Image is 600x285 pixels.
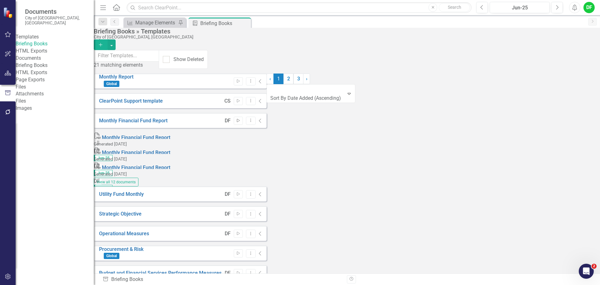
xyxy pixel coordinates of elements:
[94,50,159,62] input: Filter Templates...
[3,7,14,18] img: ClearPoint Strategy
[583,2,595,13] button: DF
[25,8,87,15] span: Documents
[225,117,231,125] div: DF
[99,191,144,197] a: Utility Fund Monthly
[16,69,94,76] a: HTML Exports
[94,28,597,35] div: Briefing Books » Templates
[25,15,87,26] small: City of [GEOGRAPHIC_DATA], [GEOGRAPHIC_DATA]
[173,56,204,63] div: Show Deleted
[104,81,119,87] span: Global
[99,231,149,237] a: Operational Measures
[16,55,94,62] div: Documents
[283,74,293,84] a: 2
[16,76,94,84] a: Page Exports
[99,211,142,217] a: Strategic Objective
[225,211,231,218] div: DF
[579,264,594,279] iframe: Intercom live chat
[94,178,138,186] button: View all 12 documents
[135,19,177,27] div: Manage Elements
[99,118,167,124] a: Monthly Financial Fund Report
[293,74,303,84] a: 3
[94,141,127,146] small: Generated [DATE]
[16,62,94,69] a: Briefing Books
[102,276,342,283] div: Briefing Books
[99,270,222,276] a: Budget and Financial Services Performance Measures
[492,4,547,12] div: Jun-25
[306,76,307,82] span: ›
[16,105,94,112] a: Images
[225,191,231,198] div: DF
[16,48,94,55] a: HTML Exports
[225,230,231,237] div: DF
[94,171,127,176] small: Generated [DATE]
[200,19,249,27] div: Briefing Books
[99,74,133,80] a: Monthly Report
[99,246,143,252] a: Procurement & Risk
[94,62,159,69] div: 21 matching elements
[273,74,283,84] span: 1
[16,98,94,105] a: Files
[94,35,597,39] div: City of [GEOGRAPHIC_DATA], [GEOGRAPHIC_DATA]
[269,76,271,82] span: ‹
[448,5,461,10] span: Search
[592,264,597,269] span: 2
[16,33,94,41] div: Templates
[225,270,231,277] div: DF
[102,135,170,140] a: Monthly Financial Fund Report
[102,165,170,170] a: Monthly Financial Fund Report
[490,2,550,13] button: Jun-25
[125,19,177,27] a: Manage Elements
[439,3,470,12] button: Search
[104,253,119,259] span: Global
[16,40,94,48] a: Briefing Books
[94,155,112,161] span: Jun-25
[99,98,163,104] a: ClearPoint Support template
[16,84,94,91] div: Files
[94,170,112,176] span: Jun-25
[127,2,472,13] input: Search ClearPoint...
[102,150,170,155] a: Monthly Financial Fund Report
[94,156,127,161] small: Generated [DATE]
[224,98,231,105] div: CS
[16,90,94,98] a: Attachments
[270,95,341,102] div: Sort By Date Added (Ascending)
